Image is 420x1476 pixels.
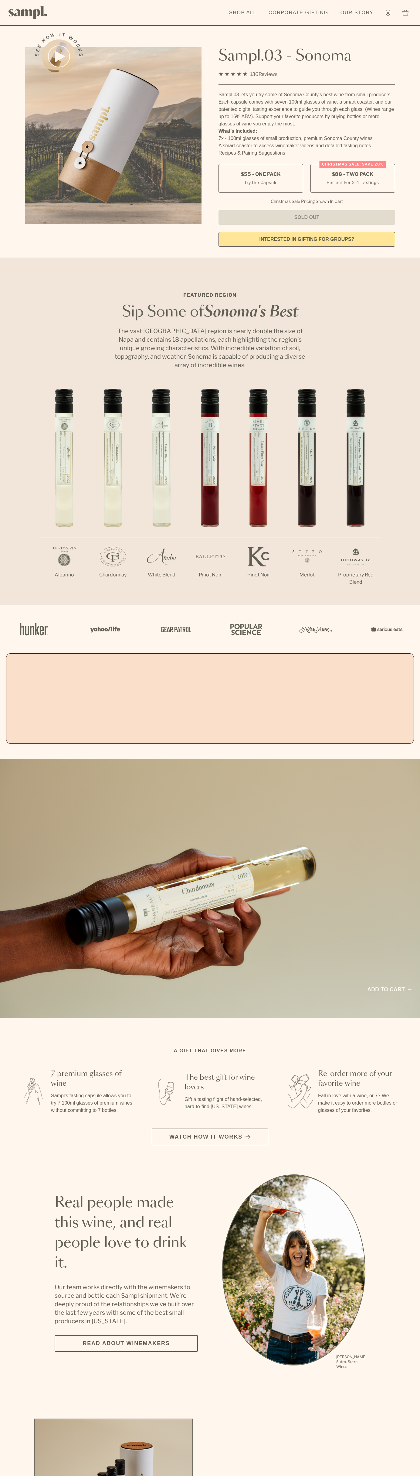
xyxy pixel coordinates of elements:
[89,571,137,579] p: Chardonnay
[318,1069,401,1088] h3: Re-order more of your favorite wine
[368,616,404,642] img: Artboard_7_5b34974b-f019-449e-91fb-745f8d0877ee_x450.png
[241,171,281,178] span: $55 - One Pack
[55,1335,198,1352] a: Read about Winemakers
[152,1129,268,1145] button: Watch how it works
[89,389,137,598] li: 2 / 7
[157,616,193,642] img: Artboard_5_7fdae55a-36fd-43f7-8bfd-f74a06a2878e_x450.png
[218,135,395,142] li: 7x - 100ml glasses of small production, premium Sonoma County wines
[337,6,377,19] a: Our Story
[185,1096,267,1110] p: Gift a tasting flight of hand-selected, hard-to-find [US_STATE] wines.
[332,171,374,178] span: $88 - Two Pack
[244,179,278,186] small: Try the Capsule
[51,1069,134,1088] h3: 7 premium glasses of wine
[25,47,202,224] img: Sampl.03 - Sonoma
[204,305,298,319] em: Sonoma's Best
[42,39,76,73] button: See how it works
[283,389,331,598] li: 6 / 7
[268,199,346,204] li: Christmas Sale Pricing Shown In Cart
[185,1073,267,1092] h3: The best gift for wine lovers
[222,1174,365,1370] ul: carousel
[331,571,380,586] p: Proprietary Red Blend
[227,616,263,642] img: Artboard_4_28b4d326-c26e-48f9-9c80-911f17d6414e_x450.png
[55,1283,198,1325] p: Our team works directly with the winemakers to source and bottle each Sampl shipment. We’re deepl...
[250,71,259,77] span: 136
[226,6,259,19] a: Shop All
[218,91,395,128] div: Sampl.03 lets you try some of Sonoma County's best wine from small producers. Each capsule comes ...
[137,389,186,598] li: 3 / 7
[218,232,395,247] a: interested in gifting for groups?
[16,616,52,642] img: Artboard_1_c8cd28af-0030-4af1-819c-248e302c7f06_x450.png
[113,292,307,299] p: Featured Region
[174,1047,246,1054] h2: A gift that gives more
[218,210,395,225] button: Sold Out
[318,1092,401,1114] p: Fall in love with a wine, or 7? We make it easy to order more bottles or glasses of your favorites.
[218,149,395,157] li: Recipes & Pairing Suggestions
[113,327,307,369] p: The vast [GEOGRAPHIC_DATA] region is nearly double the size of Napa and contains 18 appellations,...
[297,616,334,642] img: Artboard_3_0b291449-6e8c-4d07-b2c2-3f3601a19cd1_x450.png
[186,389,234,598] li: 4 / 7
[367,986,412,994] a: Add to cart
[266,6,331,19] a: Corporate Gifting
[186,571,234,579] p: Pinot Noir
[320,161,386,168] div: Christmas SALE! Save 20%
[234,571,283,579] p: Pinot Noir
[283,571,331,579] p: Merlot
[336,1355,365,1369] p: [PERSON_NAME] Sutro, Sutro Wines
[218,128,257,134] strong: What’s Included:
[331,389,380,605] li: 7 / 7
[218,47,395,65] h1: Sampl.03 - Sonoma
[218,70,277,78] div: 136Reviews
[234,389,283,598] li: 5 / 7
[51,1092,134,1114] p: Sampl's tasting capsule allows you to try 7 100ml glasses of premium wines without committing to ...
[40,571,89,579] p: Albarino
[8,6,47,19] img: Sampl logo
[137,571,186,579] p: White Blend
[259,71,277,77] span: Reviews
[55,1193,198,1273] h2: Real people made this wine, and real people love to drink it.
[40,389,89,598] li: 1 / 7
[222,1174,365,1370] div: slide 1
[113,305,307,319] h2: Sip Some of
[86,616,123,642] img: Artboard_6_04f9a106-072f-468a-bdd7-f11783b05722_x450.png
[327,179,379,186] small: Perfect For 2-4 Tastings
[218,142,395,149] li: A smart coaster to access winemaker videos and detailed tasting notes.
